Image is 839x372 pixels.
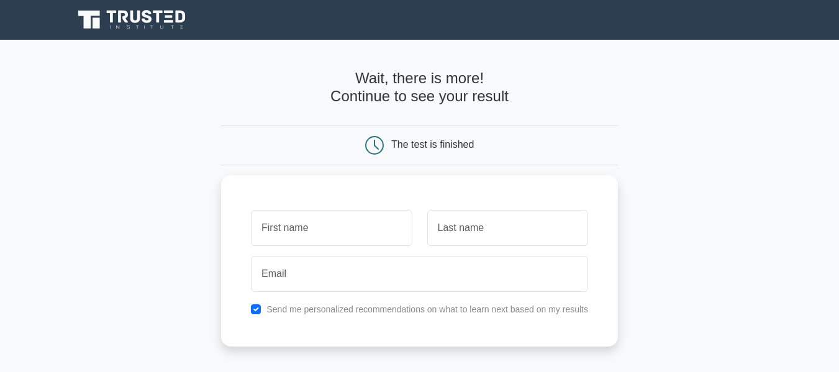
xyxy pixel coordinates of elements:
[391,139,474,150] div: The test is finished
[251,256,588,292] input: Email
[221,70,618,106] h4: Wait, there is more! Continue to see your result
[427,210,588,246] input: Last name
[266,304,588,314] label: Send me personalized recommendations on what to learn next based on my results
[251,210,412,246] input: First name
